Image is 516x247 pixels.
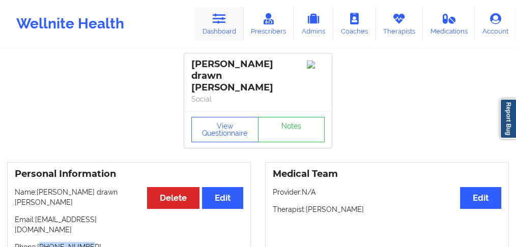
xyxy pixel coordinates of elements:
[475,7,516,41] a: Account
[294,7,333,41] a: Admins
[273,204,501,214] p: Therapist: [PERSON_NAME]
[15,168,243,180] h3: Personal Information
[202,187,243,209] button: Edit
[423,7,475,41] a: Medications
[376,7,423,41] a: Therapists
[500,99,516,139] a: Report Bug
[147,187,199,209] button: Delete
[460,187,501,209] button: Edit
[333,7,376,41] a: Coaches
[195,7,244,41] a: Dashboard
[191,117,259,142] button: View Questionnaire
[191,58,325,94] div: [PERSON_NAME] drawn [PERSON_NAME]
[258,117,325,142] a: Notes
[244,7,294,41] a: Prescribers
[273,168,501,180] h3: Medical Team
[273,187,501,197] p: Provider: N/A
[307,60,325,69] img: Image%2Fplaceholer-image.png
[15,187,243,207] p: Name: [PERSON_NAME] drawn [PERSON_NAME]
[191,94,325,104] p: Social
[15,214,243,235] p: Email: [EMAIL_ADDRESS][DOMAIN_NAME]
